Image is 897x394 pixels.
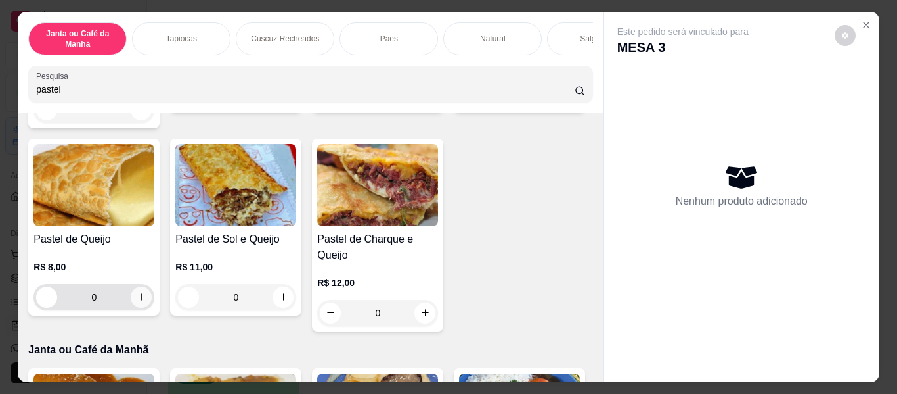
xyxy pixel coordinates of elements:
[175,260,296,274] p: R$ 11,00
[175,144,296,226] img: product-image
[380,34,398,44] p: Pães
[33,144,154,226] img: product-image
[273,287,294,308] button: increase-product-quantity
[480,34,506,44] p: Natural
[414,303,435,324] button: increase-product-quantity
[320,303,341,324] button: decrease-product-quantity
[676,193,808,209] p: Nenhum produto adicionado
[131,287,152,308] button: increase-product-quantity
[33,260,154,274] p: R$ 8,00
[36,70,73,82] label: Pesquisa
[617,25,749,38] p: Este pedido será vinculado para
[175,232,296,247] h4: Pastel de Sol e Queijo
[39,28,116,49] p: Janta ou Café da Manhã
[251,34,319,44] p: Cuscuz Recheados
[580,34,613,44] p: Salgados
[317,232,438,263] h4: Pastel de Charque e Queijo
[835,25,856,46] button: decrease-product-quantity
[36,287,57,308] button: decrease-product-quantity
[166,34,197,44] p: Tapiocas
[317,276,438,289] p: R$ 12,00
[28,342,592,358] p: Janta ou Café da Manhã
[856,14,877,36] button: Close
[178,287,199,308] button: decrease-product-quantity
[617,38,749,57] p: MESA 3
[36,83,575,96] input: Pesquisa
[317,144,438,226] img: product-image
[33,232,154,247] h4: Pastel de Queijo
